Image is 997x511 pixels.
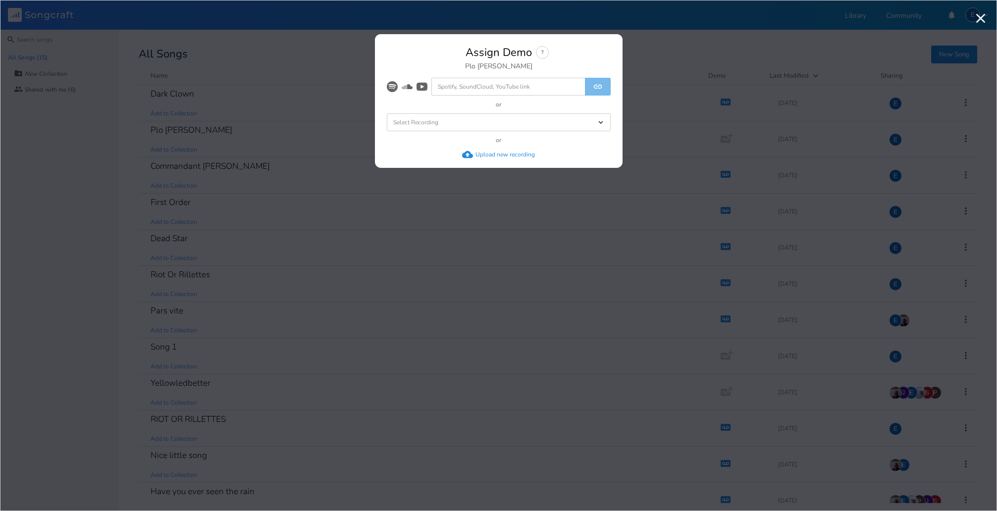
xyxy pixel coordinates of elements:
span: Select Recording [393,119,438,125]
button: Link Demo [585,78,611,96]
input: Spotify, SoundCloud, YouTube link [431,78,585,96]
button: Upload new recording [462,149,535,160]
div: or [496,137,501,143]
div: Assign Demo [466,47,532,58]
div: Upload new recording [475,151,535,158]
div: Plo [PERSON_NAME] [465,63,532,70]
div: ? [536,46,549,59]
div: or [496,102,501,107]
